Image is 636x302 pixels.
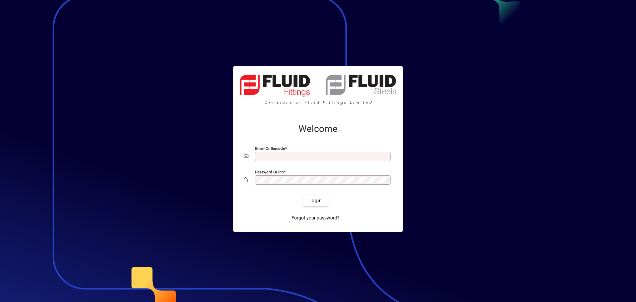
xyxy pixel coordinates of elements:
button: Login [303,195,327,207]
mat-label: Password or Pin [255,170,284,174]
h2: Welcome [244,123,392,135]
mat-label: Email or Barcode [255,146,285,151]
span: Login [308,197,322,204]
span: Forgot your password? [291,214,340,221]
a: Forgot your password? [289,212,342,224]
